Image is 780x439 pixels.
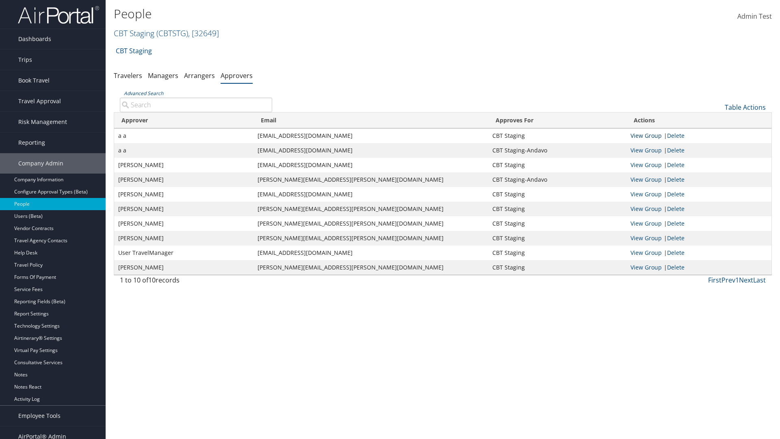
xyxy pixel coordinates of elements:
[626,143,771,158] td: |
[253,260,488,275] td: [PERSON_NAME][EMAIL_ADDRESS][PERSON_NAME][DOMAIN_NAME]
[488,246,626,260] td: CBT Staging
[18,112,67,132] span: Risk Management
[221,71,253,80] a: Approvers
[114,158,253,172] td: [PERSON_NAME]
[667,161,685,169] a: Delete
[18,406,61,426] span: Employee Tools
[114,128,253,143] td: a a
[124,90,163,97] a: Advanced Search
[114,143,253,158] td: a a
[667,146,685,154] a: Delete
[667,132,685,139] a: Delete
[626,216,771,231] td: |
[488,143,626,158] td: CBT Staging-Andavo
[737,12,772,21] span: Admin Test
[114,260,253,275] td: [PERSON_NAME]
[735,276,739,285] a: 1
[626,172,771,187] td: |
[114,187,253,202] td: [PERSON_NAME]
[253,202,488,216] td: [PERSON_NAME][EMAIL_ADDRESS][PERSON_NAME][DOMAIN_NAME]
[253,113,488,128] th: Email: activate to sort column ascending
[626,260,771,275] td: |
[626,113,771,128] th: Actions
[626,128,771,143] td: |
[114,28,219,39] a: CBT Staging
[253,143,488,158] td: [EMAIL_ADDRESS][DOMAIN_NAME]
[148,71,178,80] a: Managers
[667,205,685,213] a: Delete
[721,276,735,285] a: Prev
[488,216,626,231] td: CBT Staging
[488,158,626,172] td: CBT Staging
[630,176,662,183] a: View Approver's Group
[708,276,721,285] a: First
[739,276,753,285] a: Next
[630,219,662,227] a: View Approver's Group
[667,190,685,198] a: Delete
[114,172,253,187] td: [PERSON_NAME]
[488,260,626,275] td: CBT Staging
[253,216,488,231] td: [PERSON_NAME][EMAIL_ADDRESS][PERSON_NAME][DOMAIN_NAME]
[630,132,662,139] a: View Approver's Group
[18,153,63,174] span: Company Admin
[253,187,488,202] td: [EMAIL_ADDRESS][DOMAIN_NAME]
[116,43,152,59] a: CBT Staging
[630,190,662,198] a: View Approver's Group
[626,158,771,172] td: |
[18,133,45,153] span: Reporting
[18,29,51,49] span: Dashboards
[630,161,662,169] a: View Approver's Group
[626,202,771,216] td: |
[114,231,253,246] td: [PERSON_NAME]
[630,263,662,271] a: View Approver's Group
[488,128,626,143] td: CBT Staging
[488,231,626,246] td: CBT Staging
[253,231,488,246] td: [PERSON_NAME][EMAIL_ADDRESS][PERSON_NAME][DOMAIN_NAME]
[667,263,685,271] a: Delete
[737,4,772,29] a: Admin Test
[18,5,99,24] img: airportal-logo.png
[753,276,766,285] a: Last
[667,249,685,256] a: Delete
[18,91,61,111] span: Travel Approval
[120,98,272,112] input: Advanced Search
[114,5,552,22] h1: People
[184,71,215,80] a: Arrangers
[488,113,626,128] th: Approves For: activate to sort column ascending
[626,246,771,260] td: |
[630,249,662,256] a: View Approver's Group
[114,246,253,260] td: User TravelManager
[18,50,32,70] span: Trips
[148,276,156,285] span: 10
[488,172,626,187] td: CBT Staging-Andavo
[253,128,488,143] td: [EMAIL_ADDRESS][DOMAIN_NAME]
[725,103,766,112] a: Table Actions
[114,202,253,216] td: [PERSON_NAME]
[253,172,488,187] td: [PERSON_NAME][EMAIL_ADDRESS][PERSON_NAME][DOMAIN_NAME]
[488,187,626,202] td: CBT Staging
[630,146,662,154] a: View Approver's Group
[18,70,50,91] span: Book Travel
[188,28,219,39] span: , [ 32649 ]
[488,202,626,216] td: CBT Staging
[253,246,488,260] td: [EMAIL_ADDRESS][DOMAIN_NAME]
[630,205,662,213] a: View Approver's Group
[120,275,272,289] div: 1 to 10 of records
[667,219,685,227] a: Delete
[626,231,771,246] td: |
[626,187,771,202] td: |
[156,28,188,39] span: ( CBTSTG )
[114,216,253,231] td: [PERSON_NAME]
[114,113,253,128] th: Approver: activate to sort column descending
[253,158,488,172] td: [EMAIL_ADDRESS][DOMAIN_NAME]
[630,234,662,242] a: View Approver's Group
[667,234,685,242] a: Delete
[667,176,685,183] a: Delete
[114,71,142,80] a: Travelers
